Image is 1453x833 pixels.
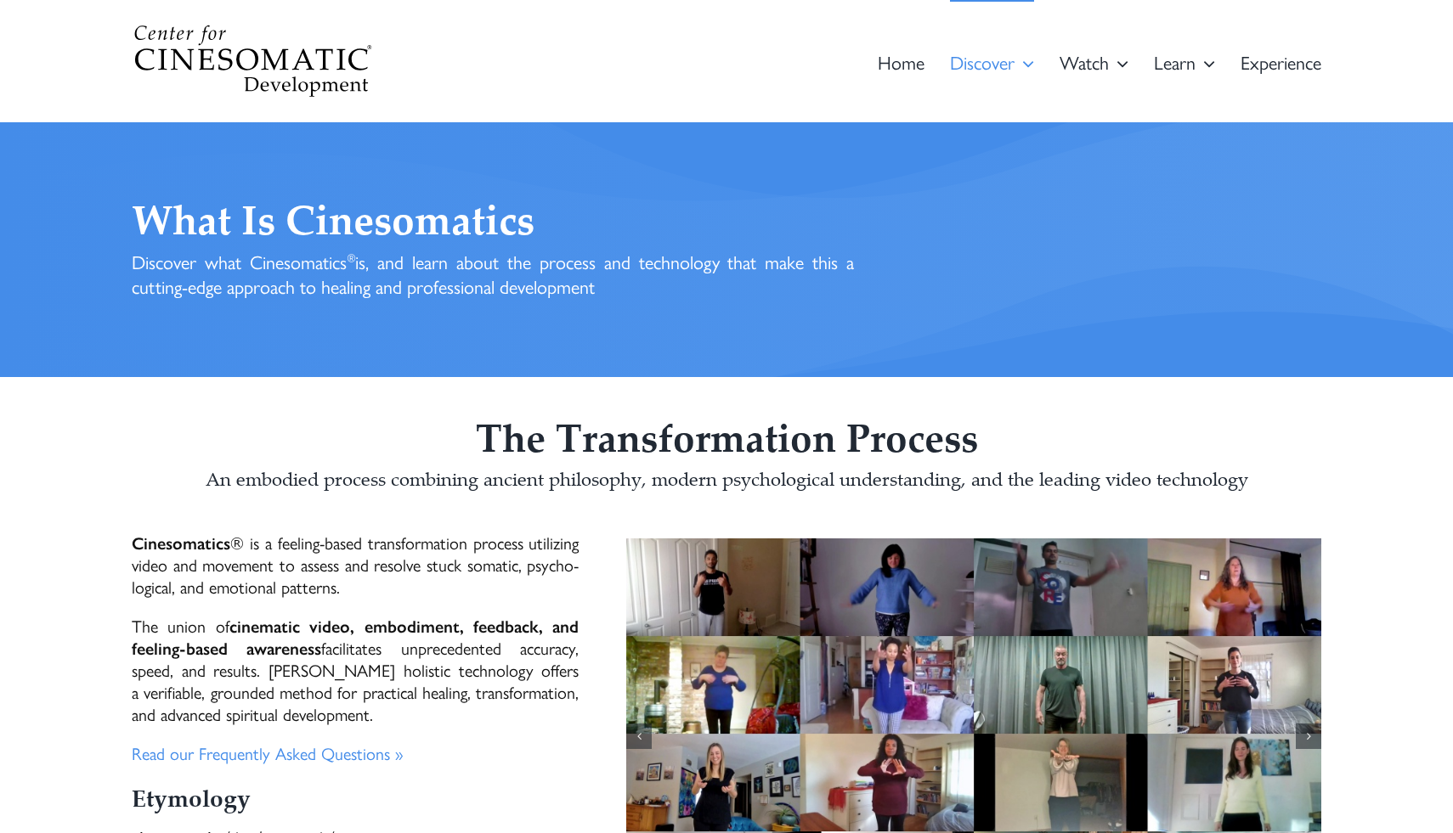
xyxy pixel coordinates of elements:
[878,53,924,71] span: Home
[132,532,579,598] p: ® is a feel­ing-based trans­for­ma­tion process uti­liz­ing video and move­ment to assess and res...
[132,740,404,765] a: Read our Fre­quent­ly Asked Questions »
[132,530,230,554] strong: Cine­so­mat­ics
[950,53,1015,71] span: Dis­cov­er
[132,24,372,98] img: Center For Cinesomatic Development Logo
[132,470,1321,492] h4: An embod­ied process com­bin­ing ancient phi­los­o­phy, modern psy­cho­log­i­cal under­stand­ing,...
[132,615,579,725] p: The union of facil­i­tates unprece­dent­ed accu­ra­cy, speed, and results. [PERSON_NAME] holis­ti...
[1241,53,1321,71] span: Expe­ri­ence
[132,250,854,298] h3: Discover what Cinesomatics is, and learn about the process and technology that make this a cuttin...
[132,201,854,250] h1: What Is Cinesomatics
[1060,53,1109,71] span: Watch
[1154,53,1196,71] span: Learn
[132,790,251,813] strong: Ety­mol­o­gy
[132,419,1321,466] h2: The Trans­for­ma­tion Process
[348,252,356,265] sup: ®
[132,613,579,660] strong: cin­e­mat­ic video, embod­i­ment, feed­back, and feel­ing-based aware­ness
